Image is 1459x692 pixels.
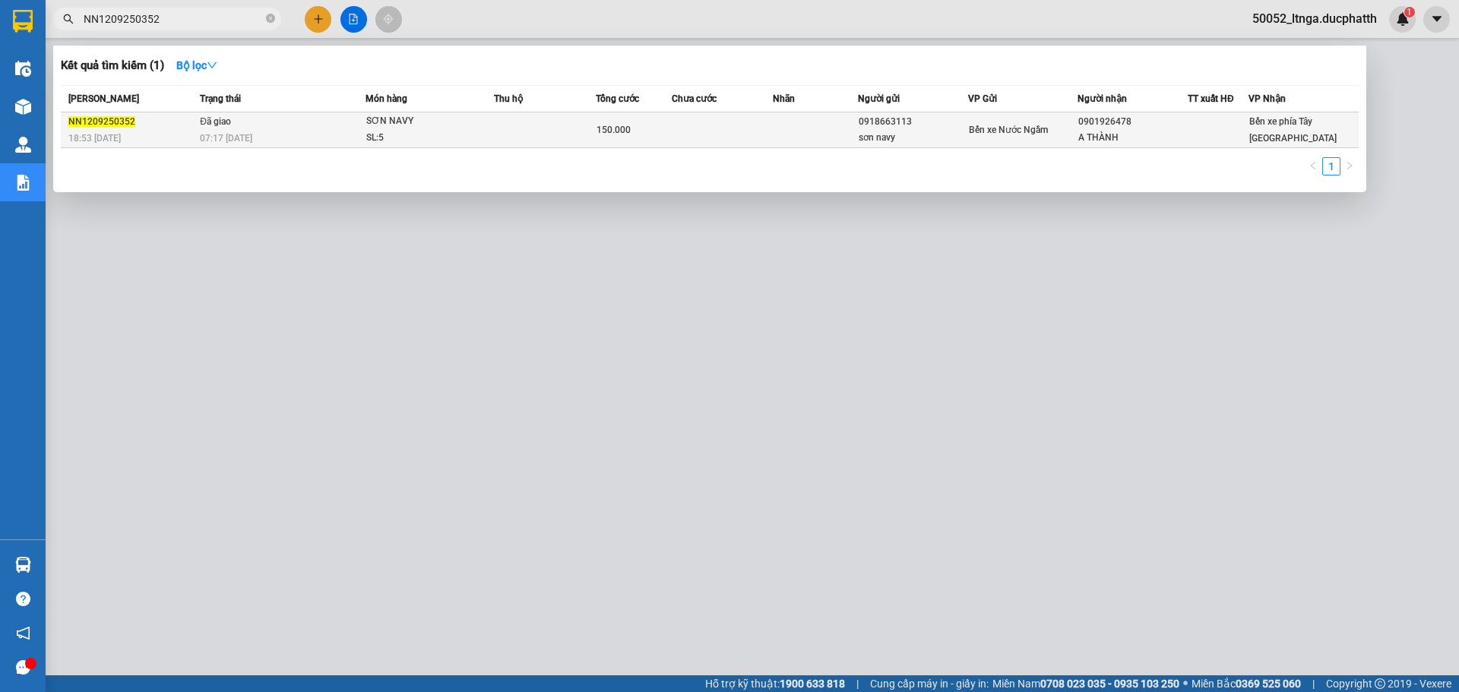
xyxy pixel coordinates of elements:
div: SƠN NAVY [366,113,480,130]
span: Đã giao [200,116,231,127]
strong: Bộ lọc [176,59,217,71]
div: sơn navy [859,130,967,146]
button: left [1304,157,1322,175]
span: Bến xe Nước Ngầm [969,125,1048,135]
img: warehouse-icon [15,99,31,115]
span: Tổng cước [596,93,639,104]
li: 1 [1322,157,1340,175]
span: Người nhận [1078,93,1127,104]
div: 0901926478 [1078,114,1187,130]
a: 1 [1323,158,1340,175]
span: notification [16,626,30,640]
input: Tìm tên, số ĐT hoặc mã đơn [84,11,263,27]
span: Người gửi [858,93,900,104]
span: 07:17 [DATE] [200,133,252,144]
span: 18:53 [DATE] [68,133,121,144]
span: close-circle [266,12,275,27]
li: Previous Page [1304,157,1322,175]
span: Chưa cước [672,93,717,104]
span: Nhãn [773,93,795,104]
span: VP Nhận [1249,93,1286,104]
span: Thu hộ [494,93,523,104]
span: left [1309,161,1318,170]
span: right [1345,161,1354,170]
div: SL: 5 [366,130,480,147]
span: [PERSON_NAME] [68,93,139,104]
span: TT xuất HĐ [1188,93,1234,104]
div: A THÀNH [1078,130,1187,146]
span: VP Gửi [968,93,997,104]
img: logo-vxr [13,10,33,33]
button: Bộ lọcdown [164,53,229,77]
span: Món hàng [366,93,407,104]
span: 150.000 [597,125,631,135]
div: 0918663113 [859,114,967,130]
li: Next Page [1340,157,1359,175]
h3: Kết quả tìm kiếm ( 1 ) [61,58,164,74]
span: close-circle [266,14,275,23]
img: solution-icon [15,175,31,191]
span: search [63,14,74,24]
span: NN1209250352 [68,116,135,127]
img: warehouse-icon [15,557,31,573]
span: Bến xe phía Tây [GEOGRAPHIC_DATA] [1249,116,1337,144]
span: Trạng thái [200,93,241,104]
span: question-circle [16,592,30,606]
span: down [207,60,217,71]
button: right [1340,157,1359,175]
span: message [16,660,30,675]
img: warehouse-icon [15,137,31,153]
img: warehouse-icon [15,61,31,77]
